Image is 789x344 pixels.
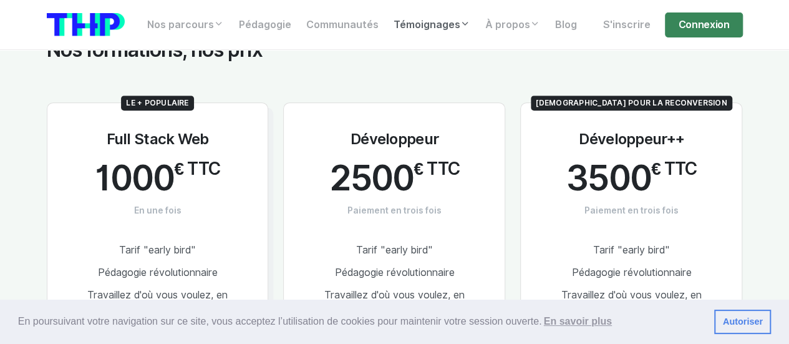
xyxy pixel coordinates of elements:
span: En poursuivant votre navigation sur ce site, vous acceptez l’utilisation de cookies pour mainteni... [18,312,704,331]
span: Pédagogie révolutionnaire [571,267,691,278]
a: À propos [478,12,548,37]
span: Tarif "early bird" [593,244,670,256]
span: Tarif "early bird" [356,244,433,256]
a: Blog [548,12,584,37]
a: learn more about cookies [541,312,614,331]
span: Travaillez d'où vous voulez, en communauté [87,289,228,316]
span: 2500 [329,159,414,197]
a: S'inscrire [595,12,657,37]
a: Communautés [299,12,386,37]
a: Pédagogie [231,12,299,37]
h2: Nos formations, nos prix [47,38,743,62]
span: [DEMOGRAPHIC_DATA] pour la reconversion [531,96,732,111]
span: Travaillez d'où vous voulez, en communauté [324,289,465,316]
a: Connexion [665,12,742,37]
span: Pédagogie révolutionnaire [334,267,454,278]
span: Le + populaire [121,96,193,111]
span: En une fois [133,204,181,217]
a: Nos parcours [140,12,231,37]
span: € TTC [651,159,697,180]
img: logo [47,13,125,36]
span: 3500 [566,159,651,197]
span: € TTC [174,159,220,180]
span: Pédagogie révolutionnaire [97,267,217,278]
a: Témoignages [386,12,478,37]
span: Travaillez d'où vous voulez, en communauté [561,289,702,316]
h3: Full Stack Web [107,130,209,149]
a: dismiss cookie message [714,310,771,335]
span: Tarif "early bird" [119,244,196,256]
h3: Développeur [351,130,438,149]
h3: Développeur++ [579,130,684,149]
span: Paiement en trois fois [584,204,679,217]
span: € TTC [414,159,459,180]
span: Paiement en trois fois [347,204,442,217]
span: 1000 [95,159,174,197]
